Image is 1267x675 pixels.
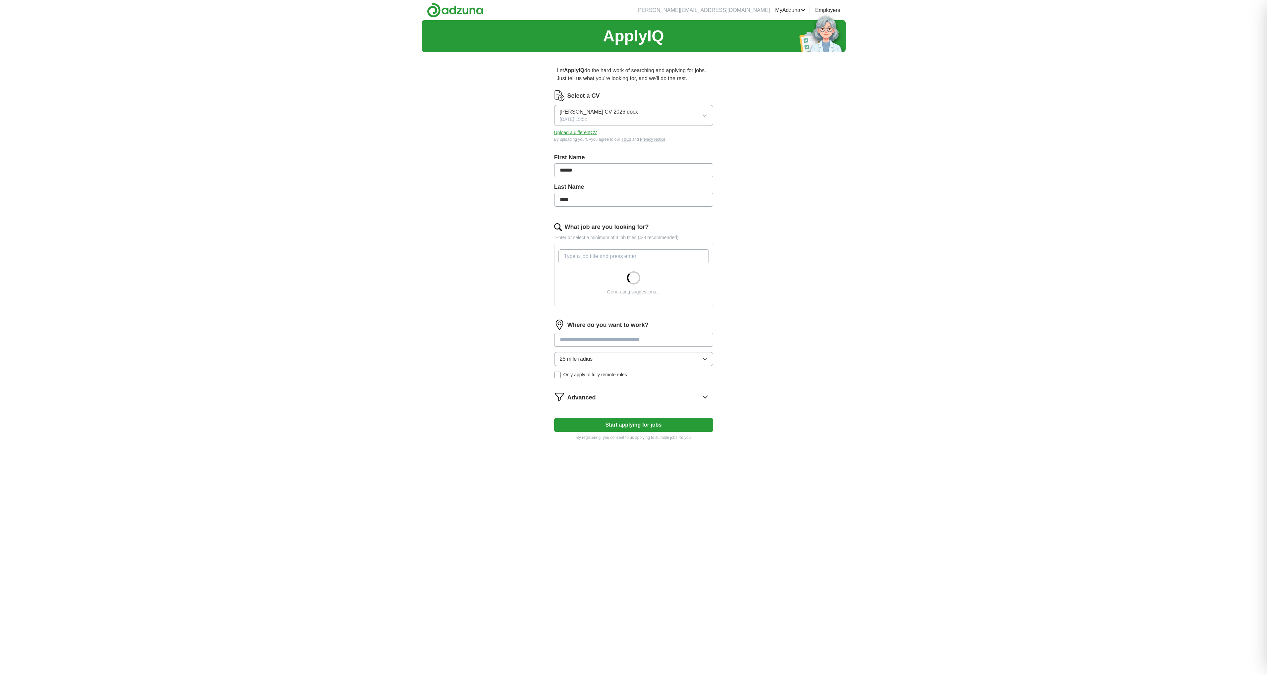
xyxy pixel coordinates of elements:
[554,234,713,241] p: Enter or select a minimum of 3 job titles (4-8 recommended)
[567,393,596,402] span: Advanced
[567,91,600,100] label: Select a CV
[554,418,713,432] button: Start applying for jobs
[560,116,587,123] span: [DATE] 15:52
[554,352,713,366] button: 25 mile radius
[554,182,713,191] label: Last Name
[554,129,597,136] button: Upload a differentCV
[554,372,561,378] input: Only apply to fully remote roles
[554,90,565,101] img: CV Icon
[554,105,713,126] button: [PERSON_NAME] CV 2026.docx[DATE] 15:52
[640,137,665,142] a: Privacy Notice
[560,108,638,116] span: [PERSON_NAME] CV 2026.docx
[637,6,770,14] li: [PERSON_NAME][EMAIL_ADDRESS][DOMAIN_NAME]
[554,136,713,142] div: By uploading your CV you agree to our and .
[554,391,565,402] img: filter
[564,68,584,73] strong: ApplyIQ
[567,321,649,330] label: Where do you want to work?
[815,6,840,14] a: Employers
[621,137,631,142] a: T&Cs
[554,320,565,330] img: location.png
[427,3,483,18] img: Adzuna logo
[558,249,709,263] input: Type a job title and press enter
[554,435,713,441] p: By registering, you consent to us applying to suitable jobs for you
[560,355,593,363] span: 25 mile radius
[563,371,627,378] span: Only apply to fully remote roles
[603,24,664,48] h1: ApplyIQ
[554,64,713,85] p: Let do the hard work of searching and applying for jobs. Just tell us what you're looking for, an...
[775,6,806,14] a: MyAdzuna
[565,223,649,232] label: What job are you looking for?
[554,223,562,231] img: search.png
[607,288,660,295] div: Generating suggestions...
[554,153,713,162] label: First Name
